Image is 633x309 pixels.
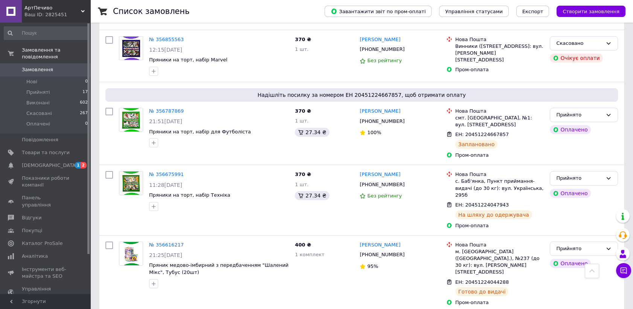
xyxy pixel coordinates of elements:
button: Експорт [516,6,549,17]
span: 17 [82,89,88,96]
span: Нові [26,78,37,85]
button: Чат з покупцем [616,263,631,278]
span: Прийняті [26,89,50,96]
a: № 356675991 [149,171,184,177]
div: Нова Пошта [455,36,544,43]
span: 1 шт. [295,46,308,52]
img: Фото товару [119,108,143,132]
div: Пром-оплата [455,222,544,229]
img: Фото товару [119,37,143,60]
div: [PHONE_NUMBER] [358,116,406,126]
img: Фото товару [119,171,143,195]
a: Пряники на торт, набір для Футболіста [149,129,251,135]
a: Пряники на торт, набір Техніка [149,192,230,198]
span: Повідомлення [22,136,58,143]
span: АртПечиво [24,5,81,11]
span: Без рейтингу [367,193,402,199]
button: Завантажити звіт по пром-оплаті [325,6,432,17]
span: 1 комплект [295,252,324,257]
span: ЕН: 20451224047943 [455,202,509,208]
span: 370 ₴ [295,108,311,114]
div: Оплачено [550,125,590,134]
span: 1 шт. [295,182,308,187]
div: 27.34 ₴ [295,128,329,137]
div: [PHONE_NUMBER] [358,250,406,260]
div: Прийнято [556,174,602,182]
a: [PERSON_NAME] [360,171,400,178]
a: № 356855563 [149,37,184,42]
span: 11:28[DATE] [149,182,182,188]
span: Інструменти веб-майстра та SEO [22,266,70,280]
span: 1 [75,162,81,168]
a: Створити замовлення [549,8,625,14]
a: № 356787869 [149,108,184,114]
div: Скасовано [556,40,602,47]
div: Нова Пошта [455,242,544,248]
span: 0 [85,121,88,127]
span: Експорт [522,9,543,14]
span: Замовлення [22,66,53,73]
a: № 356616217 [149,242,184,248]
span: 267 [80,110,88,117]
div: Нова Пошта [455,171,544,178]
div: Оплачено [550,189,590,198]
h1: Список замовлень [113,7,189,16]
div: м. [GEOGRAPHIC_DATA] ([GEOGRAPHIC_DATA].), №237 (до 30 кг): вул. [PERSON_NAME][STREET_ADDRESS] [455,248,544,276]
span: Скасовані [26,110,52,117]
span: 2 [81,162,87,168]
button: Створити замовлення [557,6,625,17]
a: [PERSON_NAME] [360,242,400,249]
div: Очікує оплати [550,54,603,63]
span: 370 ₴ [295,171,311,177]
a: Фото товару [119,36,143,60]
div: Готово до видачі [455,287,509,296]
span: Товари та послуги [22,149,70,156]
span: Каталог ProSale [22,240,63,247]
div: Ваш ID: 2825451 [24,11,90,18]
img: Фото товару [119,242,143,265]
span: Покупці [22,227,42,234]
div: Пром-оплата [455,152,544,159]
div: Прийнято [556,245,602,253]
button: Управління статусами [439,6,509,17]
div: Оплачено [550,259,590,268]
span: 602 [80,99,88,106]
a: Пряники на торт, набір Marvel [149,57,227,63]
div: [PHONE_NUMBER] [358,44,406,54]
a: [PERSON_NAME] [360,36,400,43]
span: Замовлення та повідомлення [22,47,90,60]
a: [PERSON_NAME] [360,108,400,115]
input: Пошук [4,26,88,40]
span: 100% [367,130,381,135]
span: Оплачені [26,121,50,127]
span: Панель управління [22,194,70,208]
div: Пром-оплата [455,66,544,73]
span: Управління статусами [445,9,503,14]
div: Винники ([STREET_ADDRESS]: вул. [PERSON_NAME][STREET_ADDRESS] [455,43,544,64]
div: [PHONE_NUMBER] [358,180,406,190]
span: 12:15[DATE] [149,47,182,53]
span: ЕН: 20451224044288 [455,279,509,285]
span: 21:25[DATE] [149,252,182,258]
span: 1 шт. [295,118,308,124]
span: ЕН: 20451224667857 [455,132,509,137]
span: 21:51[DATE] [149,118,182,124]
span: 95% [367,263,378,269]
span: 370 ₴ [295,37,311,42]
span: Управління сайтом [22,286,70,299]
span: Надішліть посилку за номером ЕН 20451224667857, щоб отримати оплату [108,91,615,99]
span: Пряник медово-імбирний з передбаченням "Шалений Мікс", Тубус (20шт) [149,262,288,275]
span: Аналітика [22,253,48,260]
div: 27.34 ₴ [295,191,329,200]
span: Показники роботи компанії [22,175,70,188]
div: На шляху до одержувача [455,210,532,219]
span: Завантажити звіт по пром-оплаті [331,8,426,15]
span: Відгуки [22,214,41,221]
div: с. Баб'янка, Пункт приймання-видачі (до 30 кг): вул. Українська, 295б [455,178,544,199]
span: 0 [85,78,88,85]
